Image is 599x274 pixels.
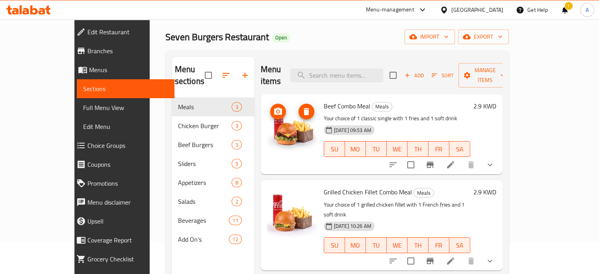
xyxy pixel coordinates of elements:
[369,240,384,251] span: TU
[390,240,404,251] span: WE
[414,188,434,198] span: Meals
[384,155,402,174] button: sort-choices
[411,240,425,251] span: TH
[83,84,168,93] span: Sections
[411,144,425,155] span: TH
[324,200,470,220] p: Your choice of 1 grilled chicken fillet with 1 French fries and 1 soft drink
[402,157,419,173] span: Select to update
[89,65,168,75] span: Menus
[87,141,168,150] span: Choice Groups
[70,41,174,60] a: Branches
[432,144,446,155] span: FR
[428,141,449,157] button: FR
[175,63,205,87] h2: Menu sections
[232,103,241,111] span: 3
[178,121,232,130] div: Chicken Burger
[428,237,449,253] button: FR
[432,240,446,251] span: FR
[77,79,174,98] a: Sections
[348,240,363,251] span: MO
[70,174,174,193] a: Promotions
[172,97,254,116] div: Meals3
[229,235,241,244] div: items
[232,160,241,168] span: 5
[299,104,314,119] button: delete image
[452,144,467,155] span: SA
[345,237,366,253] button: MO
[232,141,241,149] span: 3
[87,179,168,188] span: Promotions
[178,197,232,206] span: Salads
[401,69,427,82] button: Add
[232,197,241,206] div: items
[272,34,290,41] span: Open
[387,141,408,157] button: WE
[232,122,241,130] span: 3
[366,237,387,253] button: TU
[485,160,495,170] svg: Show Choices
[232,159,241,168] div: items
[70,193,174,212] a: Menu disclaimer
[232,102,241,112] div: items
[232,140,241,149] div: items
[465,65,505,85] span: Manage items
[324,186,412,198] span: Grilled Chicken Fillet Combo Meal
[70,250,174,268] a: Grocery Checklist
[229,217,241,224] span: 11
[290,69,383,82] input: search
[178,159,232,168] div: Sliders
[390,144,404,155] span: WE
[331,222,375,230] span: [DATE] 10:26 AM
[172,154,254,173] div: Sliders5
[87,216,168,226] span: Upsell
[324,141,345,157] button: SU
[178,216,229,225] div: Beverages
[172,135,254,154] div: Beef Burgers3
[261,63,281,87] h2: Menu items
[77,98,174,117] a: Full Menu View
[172,230,254,249] div: Add On's12
[87,198,168,207] span: Menu disclaimer
[70,155,174,174] a: Coupons
[427,69,458,82] span: Sort items
[366,5,414,15] div: Menu-management
[421,155,440,174] button: Branch-specific-item
[165,28,269,46] span: Seven Burgers Restaurant
[480,252,499,270] button: show more
[402,253,419,269] span: Select to update
[232,179,241,186] span: 8
[172,173,254,192] div: Appetizers8
[232,178,241,187] div: items
[83,103,168,112] span: Full Menu View
[451,6,503,14] div: [GEOGRAPHIC_DATA]
[267,101,317,151] img: Beef Combo Meal
[272,33,290,43] div: Open
[446,160,455,170] a: Edit menu item
[372,102,392,112] div: Meals
[232,121,241,130] div: items
[369,144,384,155] span: TU
[387,237,408,253] button: WE
[178,178,232,187] span: Appetizers
[348,144,363,155] span: MO
[70,212,174,231] a: Upsell
[70,60,174,79] a: Menus
[267,186,317,237] img: Grilled Chicken Fillet Combo Meal
[178,235,229,244] span: Add On's
[217,66,236,85] span: Sort sections
[458,30,509,44] button: export
[70,231,174,250] a: Coverage Report
[270,104,286,119] button: upload picture
[229,216,241,225] div: items
[77,117,174,136] a: Edit Menu
[432,71,453,80] span: Sort
[178,140,232,149] div: Beef Burgers
[446,256,455,266] a: Edit menu item
[236,66,254,85] button: Add section
[83,122,168,131] span: Edit Menu
[87,160,168,169] span: Coupons
[70,22,174,41] a: Edit Restaurant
